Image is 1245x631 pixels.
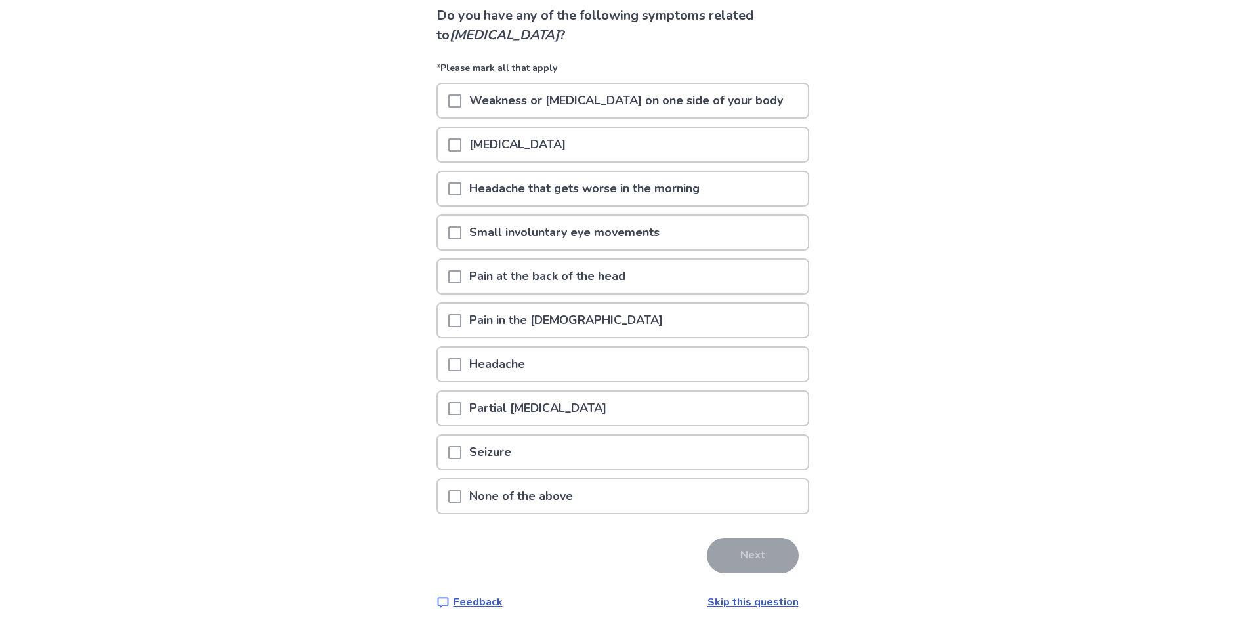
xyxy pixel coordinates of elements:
[707,538,799,573] button: Next
[461,479,581,513] p: None of the above
[461,84,791,117] p: Weakness or [MEDICAL_DATA] on one side of your body
[461,392,614,425] p: Partial [MEDICAL_DATA]
[450,26,559,44] i: [MEDICAL_DATA]
[461,436,519,469] p: Seizure
[436,6,809,45] p: Do you have any of the following symptoms related to ?
[461,304,671,337] p: Pain in the [DEMOGRAPHIC_DATA]
[436,61,809,83] p: *Please mark all that apply
[454,594,503,610] p: Feedback
[707,595,799,609] a: Skip this question
[461,172,707,205] p: Headache that gets worse in the morning
[461,348,533,381] p: Headache
[461,260,633,293] p: Pain at the back of the head
[461,216,667,249] p: Small involuntary eye movements
[461,128,574,161] p: [MEDICAL_DATA]
[436,594,503,610] a: Feedback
